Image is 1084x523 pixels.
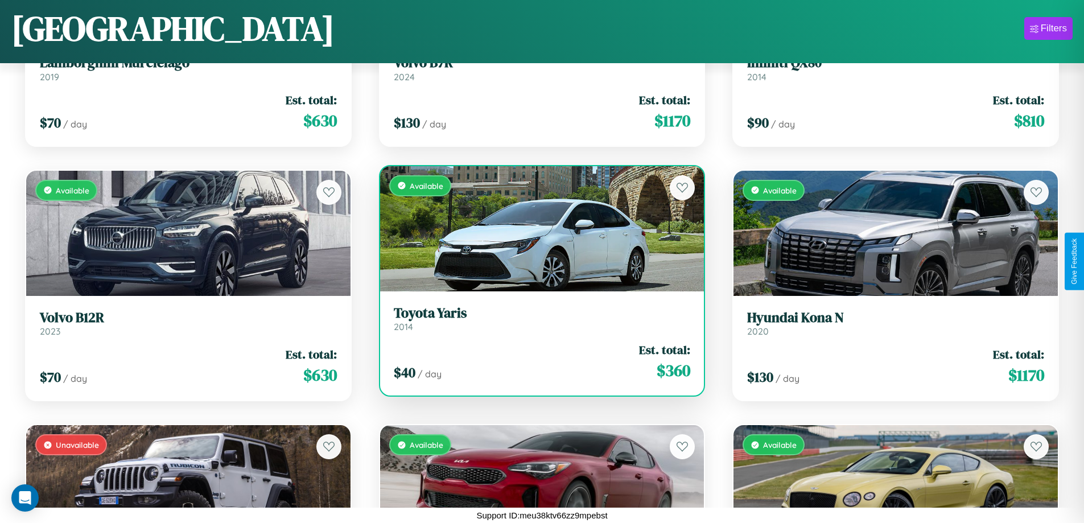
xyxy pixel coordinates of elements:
[40,368,61,386] span: $ 70
[394,305,691,322] h3: Toyota Yaris
[40,71,59,83] span: 2019
[763,186,797,195] span: Available
[56,440,99,450] span: Unavailable
[286,346,337,363] span: Est. total:
[1024,17,1073,40] button: Filters
[639,341,690,358] span: Est. total:
[394,55,691,71] h3: Volvo B7R
[410,181,443,191] span: Available
[11,5,335,52] h1: [GEOGRAPHIC_DATA]
[394,363,415,382] span: $ 40
[993,346,1044,363] span: Est. total:
[747,310,1044,326] h3: Hyundai Kona N
[771,118,795,130] span: / day
[1041,23,1067,34] div: Filters
[394,71,415,83] span: 2024
[40,55,337,71] h3: Lamborghini Murcielago
[40,310,337,337] a: Volvo B12R2023
[303,109,337,132] span: $ 630
[394,321,413,332] span: 2014
[422,118,446,130] span: / day
[63,373,87,384] span: / day
[747,368,773,386] span: $ 130
[56,186,89,195] span: Available
[776,373,799,384] span: / day
[747,310,1044,337] a: Hyundai Kona N2020
[747,55,1044,71] h3: Infiniti QX80
[40,310,337,326] h3: Volvo B12R
[40,326,60,337] span: 2023
[654,109,690,132] span: $ 1170
[418,368,442,380] span: / day
[410,440,443,450] span: Available
[1070,238,1078,285] div: Give Feedback
[993,92,1044,108] span: Est. total:
[1014,109,1044,132] span: $ 810
[394,55,691,83] a: Volvo B7R2024
[394,305,691,333] a: Toyota Yaris2014
[63,118,87,130] span: / day
[303,364,337,386] span: $ 630
[40,113,61,132] span: $ 70
[476,508,607,523] p: Support ID: meu38ktv66zz9mpebst
[657,359,690,382] span: $ 360
[639,92,690,108] span: Est. total:
[394,113,420,132] span: $ 130
[747,113,769,132] span: $ 90
[286,92,337,108] span: Est. total:
[763,440,797,450] span: Available
[40,55,337,83] a: Lamborghini Murcielago2019
[747,71,766,83] span: 2014
[747,326,769,337] span: 2020
[11,484,39,512] div: Open Intercom Messenger
[1008,364,1044,386] span: $ 1170
[747,55,1044,83] a: Infiniti QX802014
